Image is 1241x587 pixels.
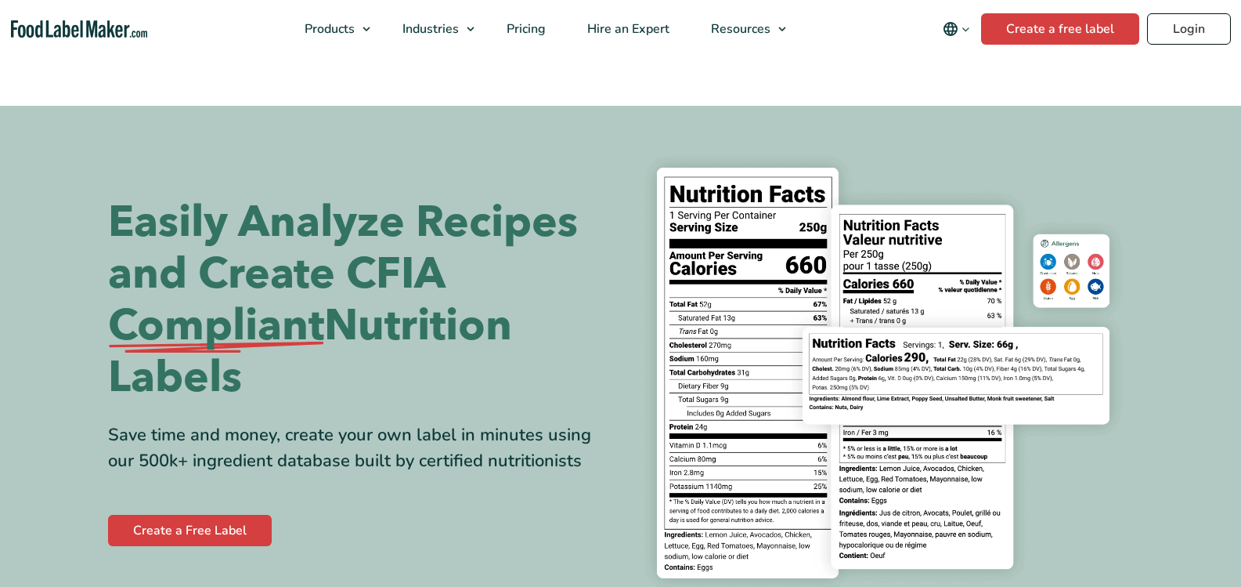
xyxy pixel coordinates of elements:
span: Resources [706,20,772,38]
span: Products [300,20,356,38]
div: Save time and money, create your own label in minutes using our 500k+ ingredient database built b... [108,422,609,474]
span: Hire an Expert [583,20,671,38]
span: Compliant [108,300,324,352]
a: Login [1147,13,1231,45]
a: Create a free label [981,13,1139,45]
a: Food Label Maker homepage [11,20,148,38]
h1: Easily Analyze Recipes and Create CFIA Nutrition Labels [108,197,609,404]
span: Industries [398,20,460,38]
button: Change language [932,13,981,45]
a: Create a Free Label [108,515,272,546]
span: Pricing [502,20,547,38]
